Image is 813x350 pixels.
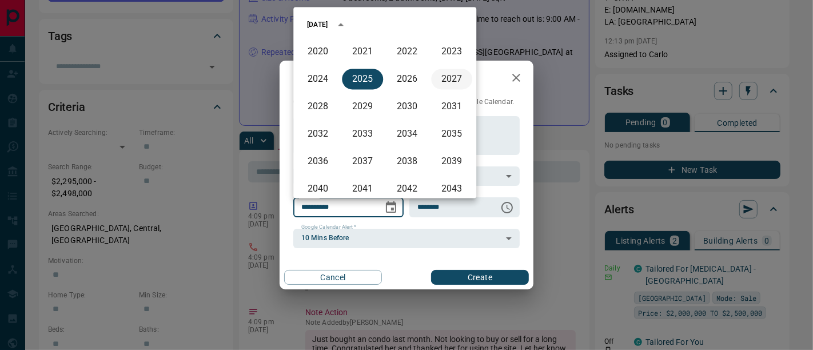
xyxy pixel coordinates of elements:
button: 2030 [386,97,428,117]
button: year view is open, switch to calendar view [331,15,350,35]
button: 2021 [342,42,383,62]
button: Cancel [284,270,382,285]
button: 2025 [342,69,383,90]
button: Create [431,270,529,285]
button: 2020 [297,42,338,62]
button: 2038 [386,152,428,172]
button: 2031 [431,97,472,117]
button: Choose date, selected date is Aug 14, 2025 [380,196,402,219]
button: 2039 [431,152,472,172]
button: 2034 [386,124,428,145]
button: 2043 [431,179,472,200]
button: 2037 [342,152,383,172]
button: 2036 [297,152,338,172]
button: 2022 [386,42,428,62]
button: 2024 [297,69,338,90]
h2: New Task [280,61,357,97]
button: 2035 [431,124,472,145]
button: 2029 [342,97,383,117]
button: 2026 [386,69,428,90]
button: 2040 [297,179,338,200]
button: 2028 [297,97,338,117]
button: 2033 [342,124,383,145]
button: 2042 [386,179,428,200]
button: 2027 [431,69,472,90]
button: 2041 [342,179,383,200]
button: Choose time, selected time is 6:00 AM [496,196,519,219]
div: 10 Mins Before [293,229,520,248]
button: 2032 [297,124,338,145]
button: 2023 [431,42,472,62]
label: Google Calendar Alert [301,224,356,231]
div: [DATE] [307,20,328,30]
